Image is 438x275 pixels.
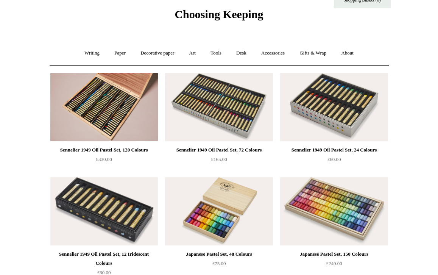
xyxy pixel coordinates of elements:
[50,177,158,245] a: Sennelier 1949 Oil Pastel Set, 12 Iridescent Colours Sennelier 1949 Oil Pastel Set, 12 Iridescent...
[293,43,333,63] a: Gifts & Wrap
[165,177,273,245] img: Japanese Pastel Set, 48 Colours
[327,156,341,162] span: £60.00
[334,43,360,63] a: About
[182,43,203,63] a: Art
[254,43,291,63] a: Accessories
[50,73,158,141] a: Sennelier 1949 Oil Pastel Set, 120 Colours Sennelier 1949 Oil Pastel Set, 120 Colours
[167,250,271,259] div: Japanese Pastel Set, 48 Colours
[282,145,386,155] div: Sennelier 1949 Oil Pastel Set, 24 Colours
[326,261,342,266] span: £240.00
[50,177,158,245] img: Sennelier 1949 Oil Pastel Set, 12 Iridescent Colours
[280,177,388,245] a: Japanese Pastel Set, 150 Colours Japanese Pastel Set, 150 Colours
[280,73,388,141] img: Sennelier 1949 Oil Pastel Set, 24 Colours
[165,177,273,245] a: Japanese Pastel Set, 48 Colours Japanese Pastel Set, 48 Colours
[282,250,386,259] div: Japanese Pastel Set, 150 Colours
[52,145,156,155] div: Sennelier 1949 Oil Pastel Set, 120 Colours
[165,73,273,141] a: Sennelier 1949 Oil Pastel Set, 72 Colours Sennelier 1949 Oil Pastel Set, 72 Colours
[50,145,158,177] a: Sennelier 1949 Oil Pastel Set, 120 Colours £330.00
[52,250,156,268] div: Sennelier 1949 Oil Pastel Set, 12 Iridescent Colours
[204,43,228,63] a: Tools
[280,145,388,177] a: Sennelier 1949 Oil Pastel Set, 24 Colours £60.00
[50,73,158,141] img: Sennelier 1949 Oil Pastel Set, 120 Colours
[175,14,263,19] a: Choosing Keeping
[96,156,112,162] span: £330.00
[229,43,253,63] a: Desk
[280,73,388,141] a: Sennelier 1949 Oil Pastel Set, 24 Colours Sennelier 1949 Oil Pastel Set, 24 Colours
[108,43,132,63] a: Paper
[165,73,273,141] img: Sennelier 1949 Oil Pastel Set, 72 Colours
[175,8,263,20] span: Choosing Keeping
[165,145,273,177] a: Sennelier 1949 Oil Pastel Set, 72 Colours £165.00
[280,177,388,245] img: Japanese Pastel Set, 150 Colours
[167,145,271,155] div: Sennelier 1949 Oil Pastel Set, 72 Colours
[78,43,106,63] a: Writing
[134,43,181,63] a: Decorative paper
[212,261,226,266] span: £75.00
[211,156,227,162] span: £165.00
